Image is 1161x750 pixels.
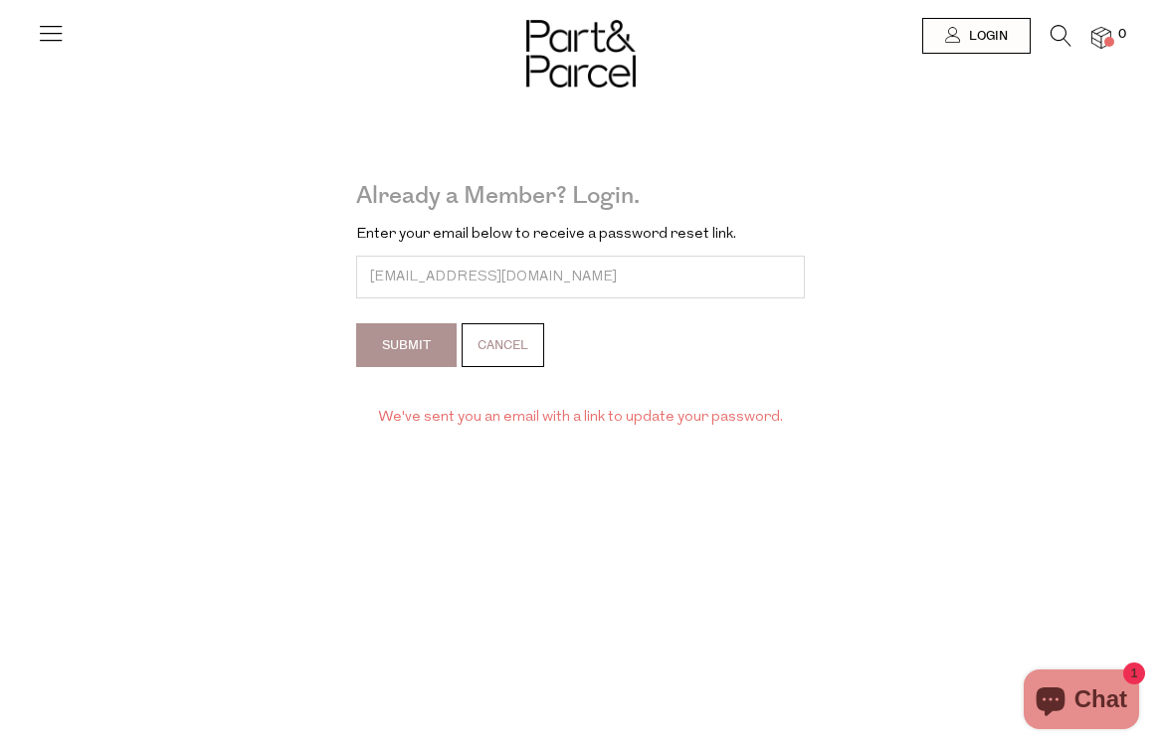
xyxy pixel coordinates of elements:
[462,323,544,367] a: Cancel
[922,18,1031,54] a: Login
[356,176,640,217] a: Already a Member? Login.
[356,256,805,298] input: Email
[356,323,457,367] input: Submit
[964,28,1008,45] span: Login
[356,224,805,247] p: Enter your email below to receive a password reset link.
[526,20,636,88] img: Part&Parcel
[356,407,805,430] p: We've sent you an email with a link to update your password.
[1018,669,1145,734] inbox-online-store-chat: Shopify online store chat
[1091,27,1111,48] a: 0
[1113,26,1131,44] span: 0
